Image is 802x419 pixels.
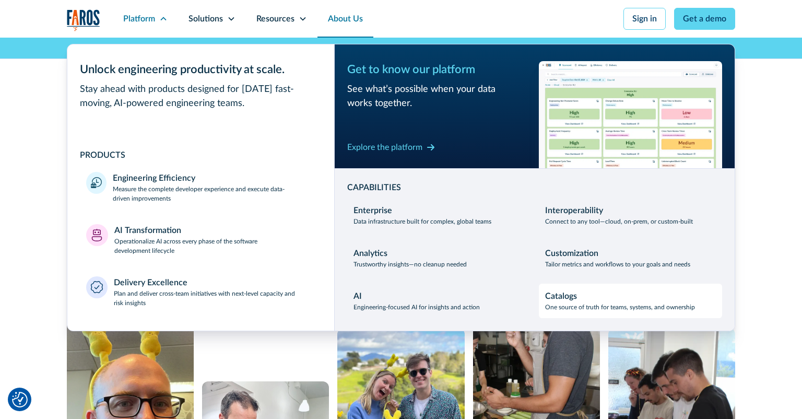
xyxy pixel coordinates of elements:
[347,241,530,275] a: AnalyticsTrustworthy insights—no cleanup needed
[674,8,735,30] a: Get a demo
[113,172,195,184] div: Engineering Efficiency
[80,83,322,111] div: Stay ahead with products designed for [DATE] fast-moving, AI-powered engineering teams.
[545,204,603,217] div: Interoperability
[347,198,530,232] a: EnterpriseData infrastructure built for complex, global teams
[80,166,322,210] a: Engineering EfficiencyMeasure the complete developer experience and execute data-driven improvements
[12,392,28,408] button: Cookie Settings
[353,217,491,226] p: Data infrastructure built for complex, global teams
[539,284,722,318] a: CatalogsOne source of truth for teams, systems, and ownership
[353,204,392,217] div: Enterprise
[353,290,362,302] div: AI
[539,241,722,275] a: CustomizationTailor metrics and workflows to your goals and needs
[114,224,181,237] div: AI Transformation
[545,217,693,226] p: Connect to any tool—cloud, on-prem, or custom-built
[114,289,316,308] p: Plan and deliver cross-team initiatives with next-level capacity and risk insights
[347,139,435,156] a: Explore the platform
[12,392,28,408] img: Revisit consent button
[67,38,735,331] nav: Platform
[539,198,722,232] a: InteroperabilityConnect to any tool—cloud, on-prem, or custom-built
[80,270,322,314] a: Delivery ExcellencePlan and deliver cross-team initiatives with next-level capacity and risk insi...
[188,13,223,25] div: Solutions
[114,237,316,255] p: Operationalize AI across every phase of the software development lifecycle
[114,276,187,289] div: Delivery Excellence
[623,8,666,30] a: Sign in
[347,141,422,154] div: Explore the platform
[123,13,155,25] div: Platform
[545,302,695,312] p: One source of truth for teams, systems, and ownership
[113,184,315,203] p: Measure the complete developer experience and execute data-driven improvements
[347,181,722,194] div: CAPABILITIES
[545,290,577,302] div: Catalogs
[545,247,598,260] div: Customization
[67,9,100,31] a: home
[347,61,530,78] div: Get to know our platform
[347,83,530,111] div: See what’s possible when your data works together.
[80,218,322,262] a: AI TransformationOperationalize AI across every phase of the software development lifecycle
[353,260,467,269] p: Trustworthy insights—no cleanup needed
[80,149,322,161] div: PRODUCTS
[545,260,690,269] p: Tailor metrics and workflows to your goals and needs
[539,61,722,168] img: Workflow productivity trends heatmap chart
[353,247,387,260] div: Analytics
[67,9,100,31] img: Logo of the analytics and reporting company Faros.
[256,13,294,25] div: Resources
[80,61,322,78] div: Unlock engineering productivity at scale.
[347,284,530,318] a: AIEngineering-focused AI for insights and action
[353,302,480,312] p: Engineering-focused AI for insights and action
